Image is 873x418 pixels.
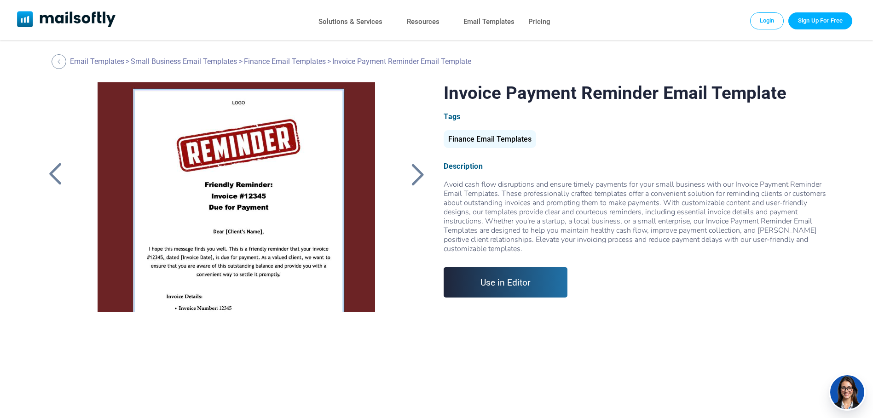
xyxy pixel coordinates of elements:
a: Back [44,162,67,186]
a: Email Templates [463,15,515,29]
a: Resources [407,15,439,29]
a: Use in Editor [444,267,567,298]
a: Email Templates [70,57,124,66]
a: Back [406,162,429,186]
a: Small Business Email Templates [131,57,237,66]
a: Finance Email Templates [444,138,536,143]
a: Mailsoftly [17,11,116,29]
div: Avoid cash flow disruptions and ensure timely payments for your small business with our Invoice P... [444,180,829,253]
a: Back [52,54,69,69]
a: Invoice Payment Reminder Email Template [82,82,391,312]
a: Trial [788,12,852,29]
h1: Invoice Payment Reminder Email Template [444,82,829,103]
a: Solutions & Services [318,15,382,29]
a: Login [750,12,784,29]
div: Tags [444,112,829,121]
a: Finance Email Templates [244,57,326,66]
a: Pricing [528,15,550,29]
div: Finance Email Templates [444,130,536,148]
div: Description [444,162,829,171]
